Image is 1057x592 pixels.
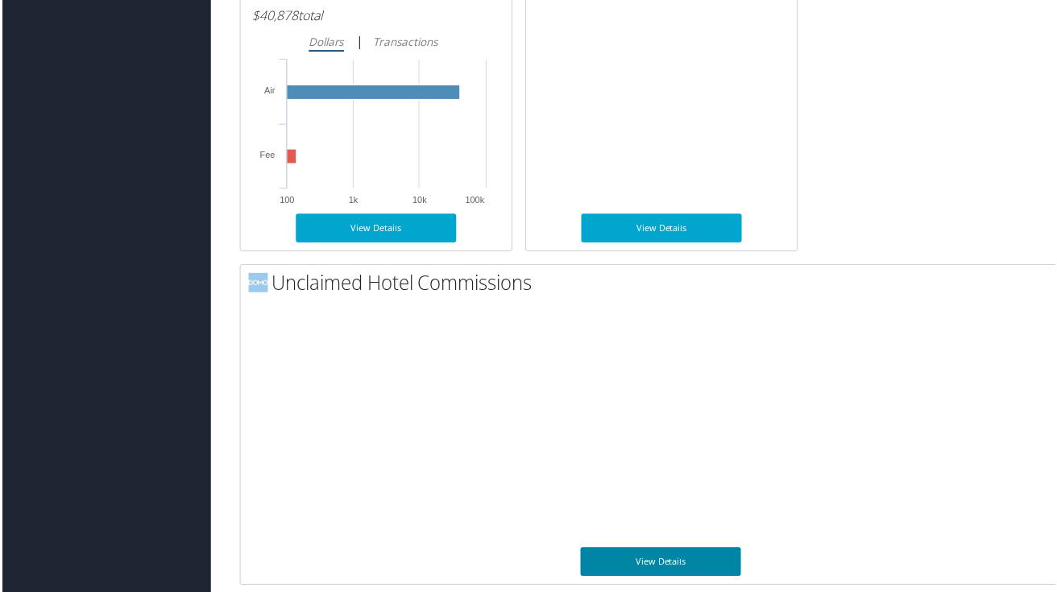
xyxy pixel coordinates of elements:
text: 100k [465,196,484,205]
div: | [251,31,499,52]
text: 100 [279,196,293,205]
i: Transactions [373,34,437,49]
text: 10k [412,196,426,205]
h6: total [251,6,499,24]
a: View Details [582,214,743,243]
i: Dollars [308,34,343,49]
span: $40,878 [251,6,297,24]
tspan: Fee [259,150,274,159]
img: domo-logo.png [247,274,267,293]
text: 1k [348,196,358,205]
tspan: Air [263,85,275,95]
a: View Details [581,549,742,578]
a: View Details [295,214,456,243]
